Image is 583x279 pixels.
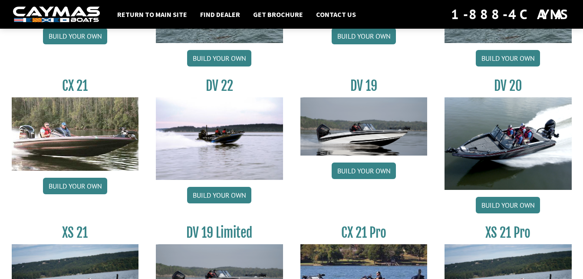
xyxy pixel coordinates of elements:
img: CX21_thumb.jpg [12,97,139,170]
h3: DV 19 Limited [156,225,283,241]
h3: DV 22 [156,78,283,94]
a: Build your own [332,163,396,179]
h3: CX 21 Pro [300,225,428,241]
a: Build your own [43,28,107,44]
img: DV22_original_motor_cropped_for_caymas_connect.jpg [156,97,283,180]
a: Build your own [187,187,251,203]
h3: XS 21 Pro [445,225,572,241]
h3: CX 21 [12,78,139,94]
a: Find Dealer [196,9,244,20]
a: Return to main site [113,9,191,20]
a: Get Brochure [249,9,307,20]
h3: DV 20 [445,78,572,94]
a: Build your own [476,197,540,213]
div: 1-888-4CAYMAS [451,5,570,24]
h3: XS 21 [12,225,139,241]
img: dv-19-ban_from_website_for_caymas_connect.png [300,97,428,156]
a: Build your own [332,28,396,44]
img: white-logo-c9c8dbefe5ff5ceceb0f0178aa75bf4bb51f6bca0971e226c86eb53dfe498488.png [13,7,100,23]
a: Contact Us [312,9,360,20]
img: DV_20_from_website_for_caymas_connect.png [445,97,572,190]
a: Build your own [476,50,540,66]
a: Build your own [43,178,107,194]
a: Build your own [187,50,251,66]
h3: DV 19 [300,78,428,94]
